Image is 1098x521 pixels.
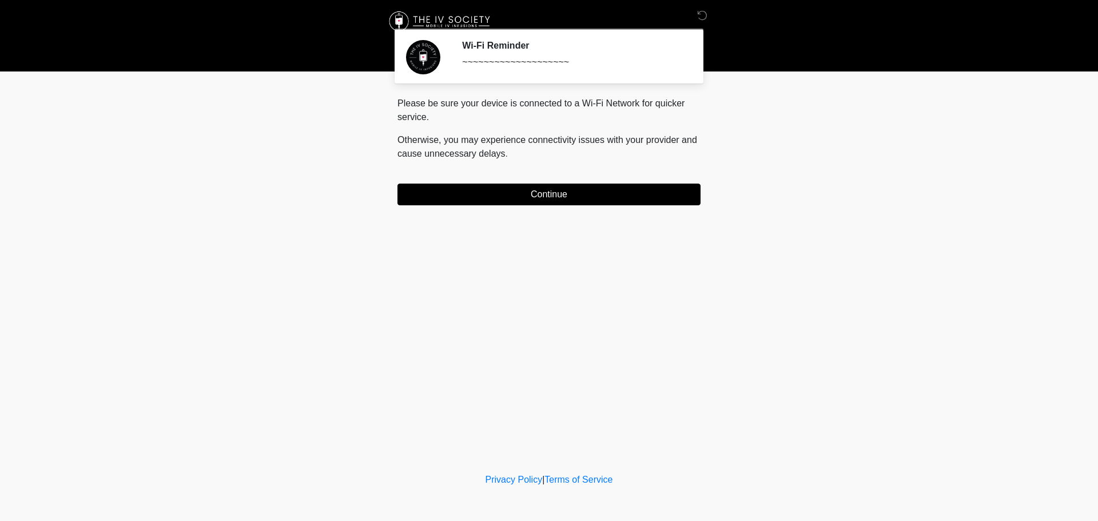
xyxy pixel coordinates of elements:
img: The IV Society Logo [386,9,495,34]
button: Continue [397,184,701,205]
a: Terms of Service [544,475,612,484]
h2: Wi-Fi Reminder [462,40,683,51]
span: . [506,149,508,158]
div: ~~~~~~~~~~~~~~~~~~~~ [462,55,683,69]
p: Otherwise, you may experience connectivity issues with your provider and cause unnecessary delays [397,133,701,161]
img: Agent Avatar [406,40,440,74]
a: | [542,475,544,484]
p: Please be sure your device is connected to a Wi-Fi Network for quicker service. [397,97,701,124]
a: Privacy Policy [486,475,543,484]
